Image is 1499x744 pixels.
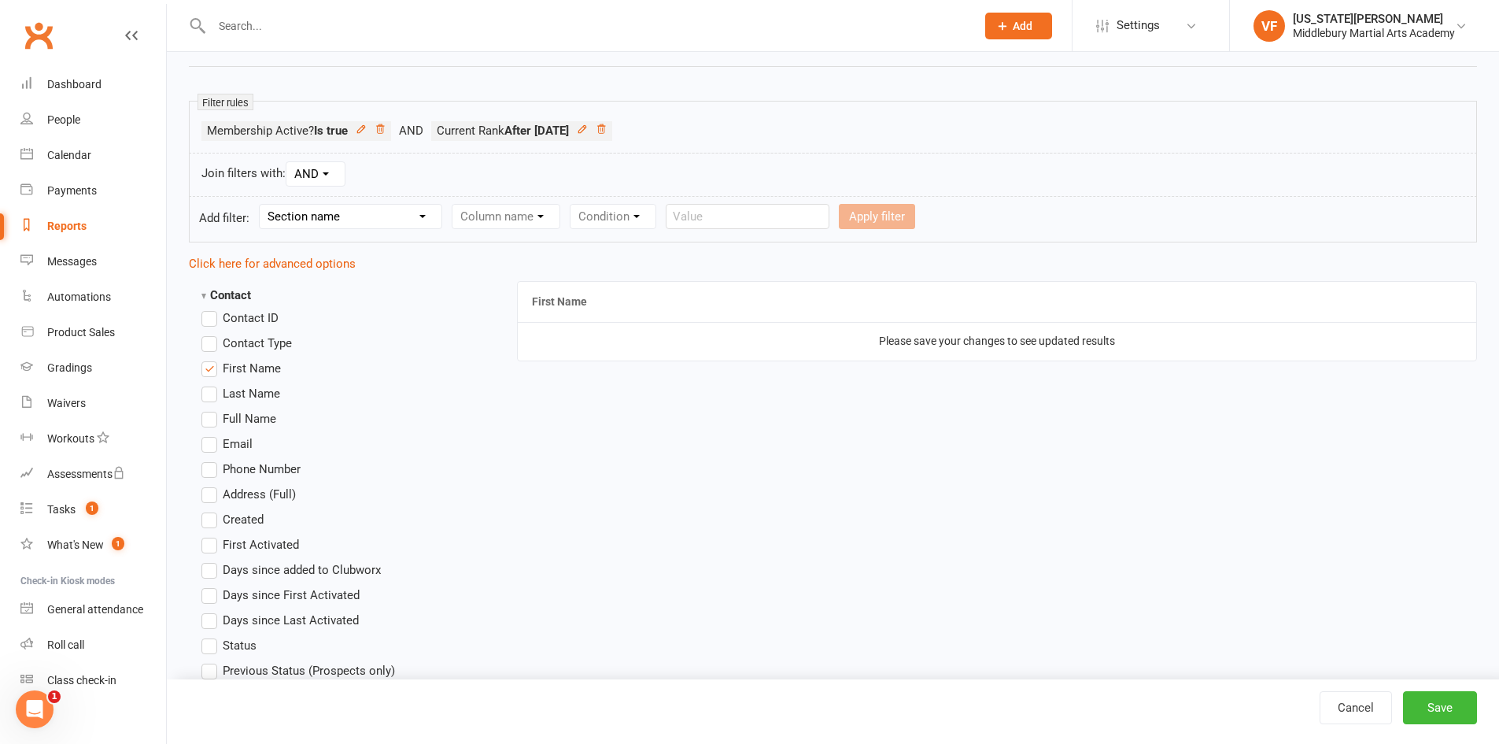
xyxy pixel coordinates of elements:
a: Class kiosk mode [20,663,166,698]
div: Middlebury Martial Arts Academy [1293,26,1455,40]
button: Save [1403,691,1477,724]
span: Days since First Activated [223,586,360,602]
a: Roll call [20,627,166,663]
a: Payments [20,173,166,209]
span: 1 [112,537,124,550]
span: Days since added to Clubworx [223,561,381,577]
div: Roll call [47,639,84,651]
th: First Name [518,282,1476,322]
a: Click here for advanced options [189,257,356,271]
div: Class check-in [47,674,116,687]
span: Phone Number [223,460,301,476]
span: 1 [48,690,61,703]
span: Membership Active? [207,124,348,138]
a: General attendance kiosk mode [20,592,166,627]
div: People [47,113,80,126]
div: Tasks [47,503,76,516]
div: What's New [47,539,104,551]
a: Gradings [20,350,166,386]
span: First Name [223,359,281,376]
div: Waivers [47,397,86,409]
div: Workouts [47,432,94,445]
div: VF [1253,10,1285,42]
span: Previous Status (Prospects only) [223,661,395,678]
div: Automations [47,291,111,303]
span: Created [223,510,264,527]
a: Clubworx [19,16,58,55]
span: First Activated [223,535,299,552]
div: Assessments [47,468,125,480]
input: Search... [207,15,965,37]
span: Contact Type [223,334,292,350]
span: Add [1013,20,1032,32]
strong: After [DATE] [504,124,569,138]
small: Filter rules [198,94,253,110]
div: Messages [47,255,97,268]
a: Reports [20,209,166,244]
a: Waivers [20,386,166,421]
div: Payments [47,184,97,197]
a: What's New1 [20,527,166,563]
button: Add [985,13,1052,39]
div: Join filters with: [189,153,1477,197]
div: [US_STATE][PERSON_NAME] [1293,12,1455,26]
a: Cancel [1320,691,1392,724]
div: Dashboard [47,78,102,91]
div: Gradings [47,361,92,374]
div: General attendance [47,603,143,616]
form: Add filter: [189,196,1477,242]
strong: Is true [314,124,348,138]
a: Messages [20,244,166,279]
span: Contact ID [223,309,279,325]
span: 1 [86,502,98,515]
div: Reports [47,220,87,232]
span: Last Name [223,384,280,401]
div: Calendar [47,149,91,161]
a: People [20,102,166,138]
iframe: Intercom live chat [16,690,54,728]
span: Settings [1117,8,1160,43]
a: Automations [20,279,166,315]
span: Days since Last Activated [223,611,359,627]
span: Address (Full) [223,485,296,502]
a: Tasks 1 [20,492,166,527]
a: Calendar [20,138,166,173]
td: Please save your changes to see updated results [518,322,1476,360]
strong: Contact [201,288,251,302]
a: Workouts [20,421,166,457]
span: Status [223,636,257,653]
a: Dashboard [20,67,166,102]
span: Current Rank [437,124,569,138]
input: Value [666,204,829,229]
div: Product Sales [47,326,115,339]
a: Product Sales [20,315,166,350]
span: Full Name [223,409,276,426]
a: Assessments [20,457,166,492]
span: Email [223,435,253,451]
